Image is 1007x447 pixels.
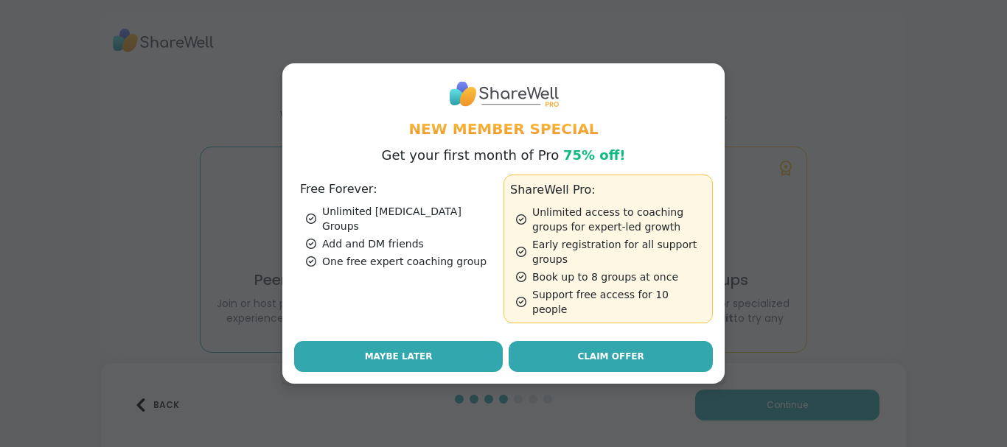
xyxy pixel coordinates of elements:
span: Maybe Later [365,350,433,363]
span: 75% off! [563,147,626,163]
h1: New Member Special [294,119,713,139]
p: Get your first month of Pro [382,145,626,166]
div: Unlimited access to coaching groups for expert-led growth [516,205,706,234]
button: Maybe Later [294,341,503,372]
div: Support free access for 10 people [516,287,706,317]
div: One free expert coaching group [306,254,498,269]
img: ShareWell Logo [448,75,559,113]
div: Early registration for all support groups [516,237,706,267]
a: Claim Offer [509,341,713,372]
h3: ShareWell Pro: [510,181,706,199]
div: Unlimited [MEDICAL_DATA] Groups [306,204,498,233]
h3: Free Forever: [300,180,498,198]
span: Claim Offer [577,350,644,363]
div: Add and DM friends [306,236,498,251]
div: Book up to 8 groups at once [516,270,706,284]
